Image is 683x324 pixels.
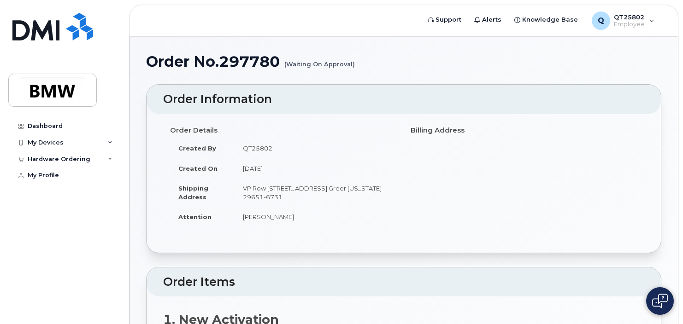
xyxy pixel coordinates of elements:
[178,145,216,152] strong: Created By
[163,93,644,106] h2: Order Information
[235,207,397,227] td: [PERSON_NAME]
[235,178,397,207] td: VP Row [STREET_ADDRESS] Greer [US_STATE] 29651-6731
[411,127,637,134] h4: Billing Address
[235,138,397,158] td: QT25802
[146,53,661,69] h1: Order No.297780
[163,276,644,289] h2: Order Items
[284,53,355,68] small: (Waiting On Approval)
[170,127,397,134] h4: Order Details
[178,185,208,201] strong: Shipping Address
[178,165,218,172] strong: Created On
[652,294,668,308] img: Open chat
[178,213,212,220] strong: Attention
[235,158,397,179] td: [DATE]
